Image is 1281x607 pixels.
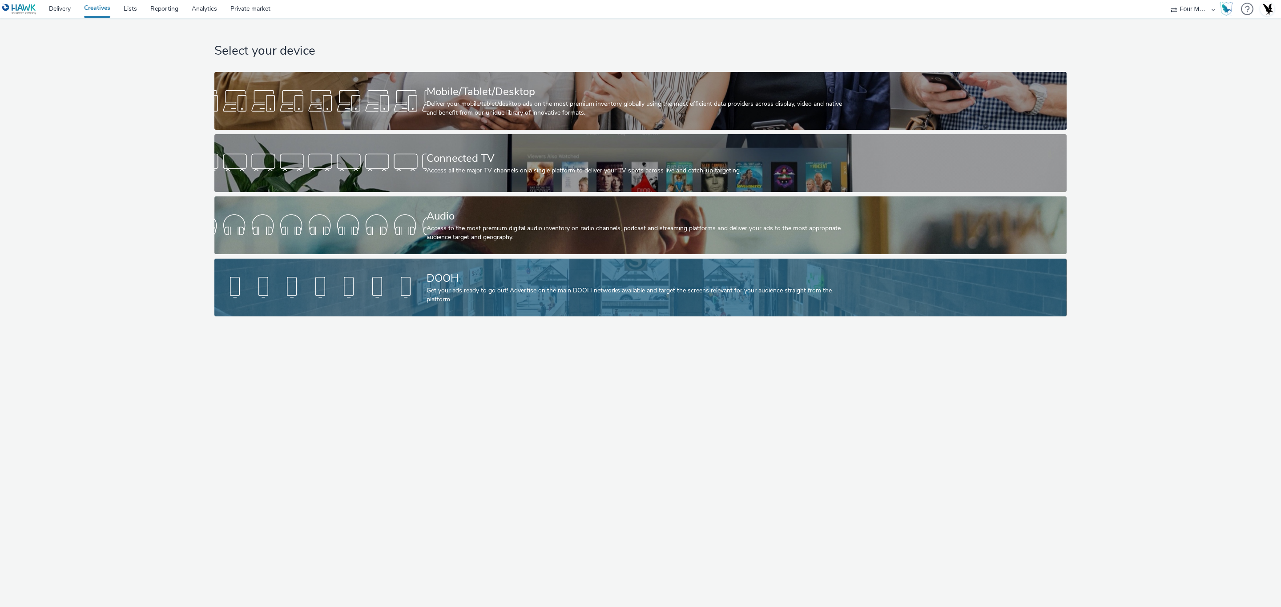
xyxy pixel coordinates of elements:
div: Mobile/Tablet/Desktop [427,84,851,100]
img: Account UK [1261,2,1274,16]
a: Connected TVAccess all the major TV channels on a single platform to deliver your TV spots across... [214,134,1066,192]
img: Hawk Academy [1220,2,1233,16]
a: Hawk Academy [1220,2,1237,16]
div: Access to the most premium digital audio inventory on radio channels, podcast and streaming platf... [427,224,851,242]
div: DOOH [427,271,851,286]
a: Mobile/Tablet/DesktopDeliver your mobile/tablet/desktop ads on the most premium inventory globall... [214,72,1066,130]
a: DOOHGet your ads ready to go out! Advertise on the main DOOH networks available and target the sc... [214,259,1066,316]
div: Get your ads ready to go out! Advertise on the main DOOH networks available and target the screen... [427,286,851,304]
h1: Select your device [214,43,1066,60]
div: Connected TV [427,151,851,166]
a: AudioAccess to the most premium digital audio inventory on radio channels, podcast and streaming ... [214,196,1066,254]
div: Audio [427,208,851,224]
img: undefined Logo [2,4,36,15]
div: Deliver your mobile/tablet/desktop ads on the most premium inventory globally using the most effi... [427,100,851,118]
div: Access all the major TV channels on a single platform to deliver your TV spots across live and ca... [427,166,851,175]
